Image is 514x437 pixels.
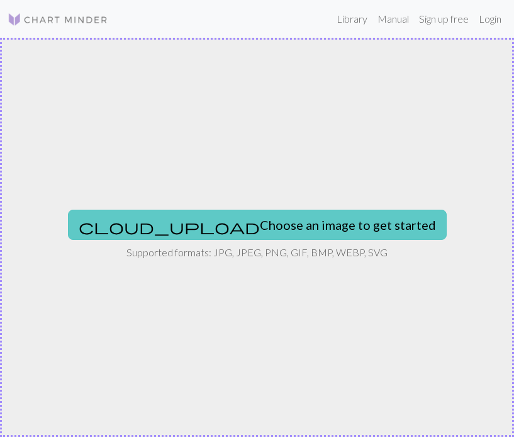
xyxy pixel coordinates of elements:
button: Choose an image to get started [68,210,447,240]
p: Supported formats: JPG, JPEG, PNG, GIF, BMP, WEBP, SVG [126,245,388,260]
img: Logo [8,12,108,27]
a: Sign up free [414,6,474,31]
span: cloud_upload [79,218,260,236]
a: Manual [372,6,414,31]
a: Library [332,6,372,31]
a: Login [474,6,506,31]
